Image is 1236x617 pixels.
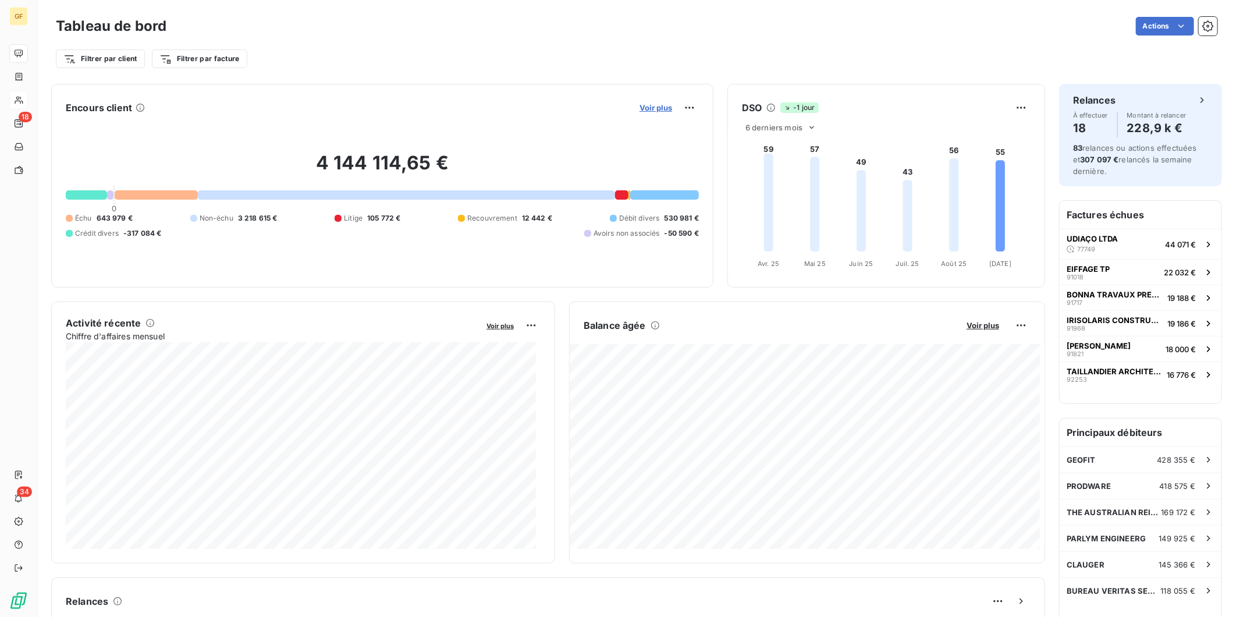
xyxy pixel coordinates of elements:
span: 418 575 € [1160,481,1196,491]
span: 12 442 € [522,213,552,224]
span: Montant à relancer [1127,112,1187,119]
span: Débit divers [619,213,660,224]
span: 530 981 € [665,213,699,224]
h4: 228,9 k € [1127,119,1187,137]
span: IRISOLARIS CONSTRUCTION [1067,315,1163,325]
button: [PERSON_NAME]9182118 000 € [1060,336,1221,361]
span: 428 355 € [1157,455,1196,464]
span: relances ou actions effectuées et relancés la semaine dernière. [1073,143,1197,176]
span: -317 084 € [123,228,162,239]
span: 18 [19,112,32,122]
span: 91018 [1067,274,1084,281]
span: Crédit divers [75,228,119,239]
span: 77749 [1077,246,1095,253]
button: Filtrer par client [56,49,145,68]
span: -1 jour [780,102,818,113]
span: 91821 [1067,350,1084,357]
span: Recouvrement [467,213,517,224]
span: À effectuer [1073,112,1108,119]
button: Voir plus [483,320,517,331]
span: 307 097 € [1080,155,1118,164]
span: EIFFAGE TP [1067,264,1110,274]
tspan: Août 25 [941,260,967,268]
span: 149 925 € [1159,534,1196,543]
span: Voir plus [486,322,514,330]
span: 118 055 € [1161,586,1196,595]
span: 91717 [1067,299,1082,306]
tspan: Juin 25 [850,260,873,268]
span: BONNA TRAVAUX PRESSION [1067,290,1163,299]
span: 145 366 € [1159,560,1196,569]
span: [PERSON_NAME] [1067,341,1131,350]
span: CLAUGER [1067,560,1104,569]
h6: DSO [742,101,762,115]
h6: Relances [1073,93,1116,107]
span: PARLYM ENGINEERG [1067,534,1146,543]
tspan: Juil. 25 [896,260,919,268]
span: Chiffre d'affaires mensuel [66,330,478,342]
tspan: Mai 25 [804,260,826,268]
button: UDIAÇO LTDA7774944 071 € [1060,229,1221,259]
span: BUREAU VERITAS SERVICES [GEOGRAPHIC_DATA] [1067,586,1161,595]
span: 92253 [1067,376,1087,383]
span: THE AUSTRALIAN REINFORCING COMPANY [1067,508,1162,517]
button: Voir plus [963,320,1003,331]
span: -50 590 € [665,228,699,239]
button: Voir plus [636,102,676,113]
h6: Activité récente [66,316,141,330]
span: UDIAÇO LTDA [1067,234,1118,243]
span: 18 000 € [1166,345,1196,354]
span: 0 [112,204,116,213]
span: Avoirs non associés [594,228,660,239]
span: 19 188 € [1167,293,1196,303]
span: 3 218 615 € [238,213,278,224]
h6: Relances [66,594,108,608]
span: 105 772 € [367,213,400,224]
span: Échu [75,213,92,224]
span: 44 071 € [1165,240,1196,249]
span: Litige [344,213,363,224]
span: Voir plus [640,103,672,112]
button: EIFFAGE TP9101822 032 € [1060,259,1221,285]
h2: 4 144 114,65 € [66,151,699,186]
iframe: Intercom live chat [1196,577,1224,605]
h6: Principaux débiteurs [1060,419,1221,446]
span: 91968 [1067,325,1085,332]
button: TAILLANDIER ARCHITECTES ASSOCIES9225316 776 € [1060,361,1221,387]
span: Voir plus [967,321,999,330]
span: 19 186 € [1167,319,1196,328]
button: Filtrer par facture [152,49,247,68]
button: IRISOLARIS CONSTRUCTION9196819 186 € [1060,310,1221,336]
span: 22 032 € [1164,268,1196,277]
h3: Tableau de bord [56,16,166,37]
button: BONNA TRAVAUX PRESSION9171719 188 € [1060,285,1221,310]
span: 34 [17,487,32,497]
h6: Balance âgée [584,318,646,332]
span: 169 172 € [1162,508,1196,517]
span: 6 derniers mois [745,123,802,132]
span: PRODWARE [1067,481,1111,491]
h4: 18 [1073,119,1108,137]
h6: Encours client [66,101,132,115]
span: GEOFIT [1067,455,1096,464]
tspan: [DATE] [989,260,1011,268]
h6: Factures échues [1060,201,1221,229]
span: 83 [1073,143,1082,153]
button: Actions [1136,17,1194,36]
span: TAILLANDIER ARCHITECTES ASSOCIES [1067,367,1162,376]
tspan: Avr. 25 [758,260,779,268]
span: 643 979 € [97,213,133,224]
img: Logo LeanPay [9,591,28,610]
span: Non-échu [200,213,233,224]
div: GF [9,7,28,26]
span: 16 776 € [1167,370,1196,380]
